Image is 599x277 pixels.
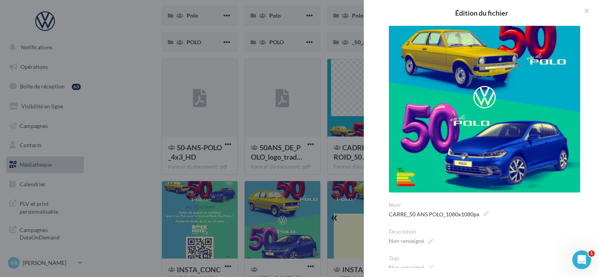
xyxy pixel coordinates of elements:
div: Tags [389,255,580,262]
span: Non renseigné [389,236,434,246]
div: Non renseigné [389,264,424,272]
span: 1 [588,250,595,257]
div: Description [389,228,580,236]
iframe: Intercom live chat [572,250,591,269]
h2: Édition du fichier [376,9,586,16]
span: CARRE_50 ANS POLO_1080x1080px [389,209,489,220]
img: CARRE_50 ANS POLO_1080x1080px [389,2,580,192]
